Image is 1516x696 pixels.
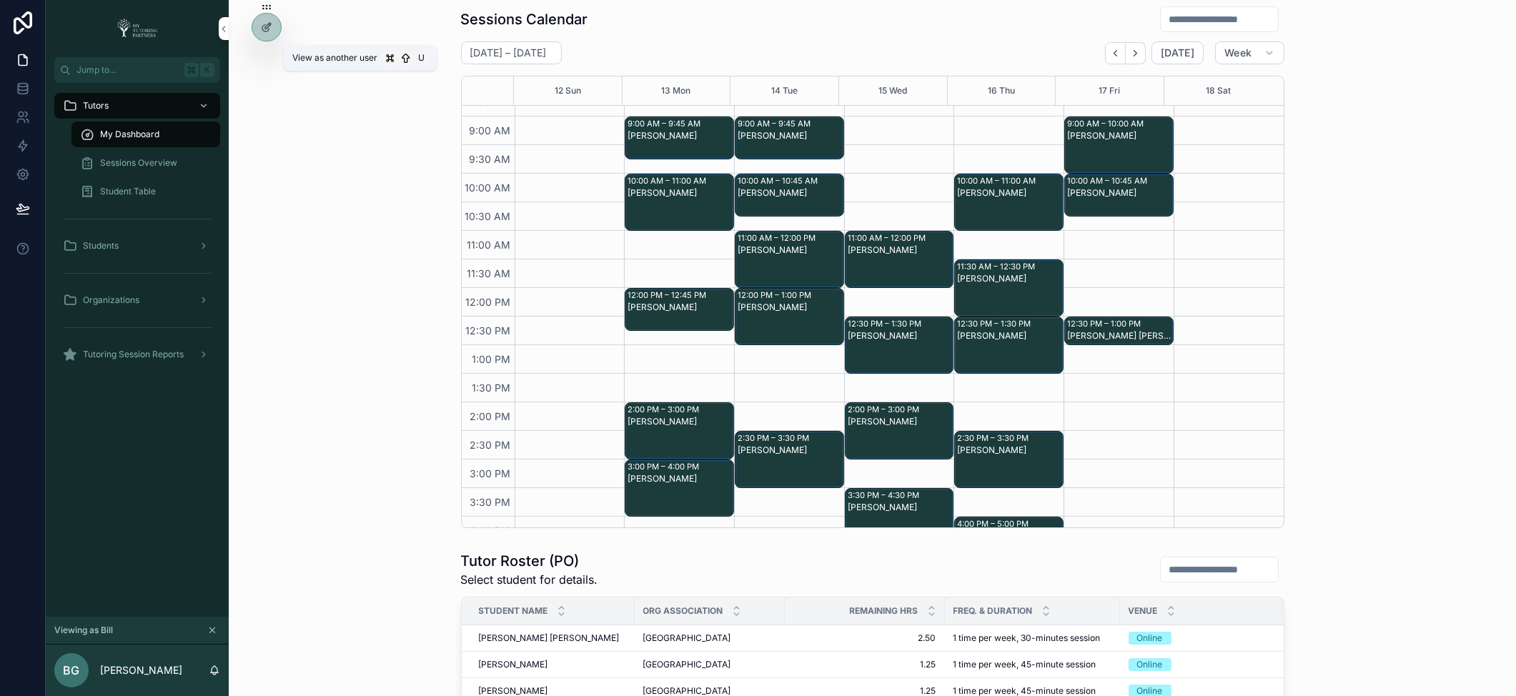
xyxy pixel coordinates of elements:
[738,289,815,301] div: 12:00 PM – 1:00 PM
[848,318,925,329] div: 12:30 PM – 1:30 PM
[625,174,733,230] div: 10:00 AM – 11:00 AM[PERSON_NAME]
[54,57,220,83] button: Jump to...K
[848,244,953,256] div: [PERSON_NAME]
[738,187,843,199] div: [PERSON_NAME]
[54,93,220,119] a: Tutors
[848,330,953,342] div: [PERSON_NAME]
[54,625,113,636] span: Viewing as Bill
[628,416,733,427] div: [PERSON_NAME]
[957,330,1062,342] div: [PERSON_NAME]
[83,294,139,306] span: Organizations
[467,439,515,451] span: 2:30 PM
[643,632,776,644] a: [GEOGRAPHIC_DATA]
[850,605,918,617] span: Remaining Hrs
[83,240,119,252] span: Students
[202,64,213,76] span: K
[625,117,733,159] div: 9:00 AM – 9:45 AM[PERSON_NAME]
[953,605,1033,617] span: Freq. & Duration
[848,404,923,415] div: 2:00 PM – 3:00 PM
[628,302,733,313] div: [PERSON_NAME]
[467,525,515,537] span: 4:00 PM
[957,273,1062,284] div: [PERSON_NAME]
[71,179,220,204] a: Student Table
[738,130,843,141] div: [PERSON_NAME]
[953,659,1096,670] span: 1 time per week, 45-minute session
[1067,130,1172,141] div: [PERSON_NAME]
[738,432,813,444] div: 2:30 PM – 3:30 PM
[100,186,156,197] span: Student Table
[469,382,515,394] span: 1:30 PM
[461,571,598,588] span: Select student for details.
[793,659,936,670] span: 1.25
[479,605,548,617] span: Student Name
[878,76,907,105] button: 15 Wed
[1206,76,1231,105] button: 18 Sat
[100,157,177,169] span: Sessions Overview
[54,233,220,259] a: Students
[957,444,1062,456] div: [PERSON_NAME]
[738,175,821,187] div: 10:00 AM – 10:45 AM
[955,517,1063,573] div: 4:00 PM – 5:00 PM
[461,9,588,29] h1: Sessions Calendar
[1065,317,1173,344] div: 12:30 PM – 1:00 PM[PERSON_NAME] [PERSON_NAME]
[462,324,515,337] span: 12:30 PM
[54,342,220,367] a: Tutoring Session Reports
[462,210,515,222] span: 10:30 AM
[467,410,515,422] span: 2:00 PM
[957,261,1039,272] div: 11:30 AM – 12:30 PM
[1215,41,1284,64] button: Week
[846,232,953,287] div: 11:00 AM – 12:00 PM[PERSON_NAME]
[1067,118,1147,129] div: 9:00 AM – 10:00 AM
[466,124,515,136] span: 9:00 AM
[71,150,220,176] a: Sessions Overview
[793,632,936,644] a: 2.50
[1151,41,1204,64] button: [DATE]
[1067,318,1144,329] div: 12:30 PM – 1:00 PM
[1067,187,1172,199] div: [PERSON_NAME]
[462,182,515,194] span: 10:00 AM
[1129,658,1274,671] a: Online
[625,289,733,330] div: 12:00 PM – 12:45 PM[PERSON_NAME]
[83,349,184,360] span: Tutoring Session Reports
[628,175,710,187] div: 10:00 AM – 11:00 AM
[957,432,1032,444] div: 2:30 PM – 3:30 PM
[735,117,843,159] div: 9:00 AM – 9:45 AM[PERSON_NAME]
[988,76,1015,105] button: 16 Thu
[479,632,620,644] span: [PERSON_NAME] [PERSON_NAME]
[628,404,703,415] div: 2:00 PM – 3:00 PM
[628,187,733,199] div: [PERSON_NAME]
[625,403,733,459] div: 2:00 PM – 3:00 PM[PERSON_NAME]
[479,659,548,670] span: [PERSON_NAME]
[738,118,814,129] div: 9:00 AM – 9:45 AM
[625,460,733,516] div: 3:00 PM – 4:00 PM[PERSON_NAME]
[661,76,690,105] div: 13 Mon
[957,518,1032,530] div: 4:00 PM – 5:00 PM
[738,302,843,313] div: [PERSON_NAME]
[738,444,843,456] div: [PERSON_NAME]
[735,232,843,287] div: 11:00 AM – 12:00 PM[PERSON_NAME]
[416,52,427,64] span: U
[643,659,776,670] a: [GEOGRAPHIC_DATA]
[1129,605,1158,617] span: Venue
[957,175,1039,187] div: 10:00 AM – 11:00 AM
[467,496,515,508] span: 3:30 PM
[100,663,182,677] p: [PERSON_NAME]
[470,46,547,60] h2: [DATE] – [DATE]
[738,244,843,256] div: [PERSON_NAME]
[628,461,703,472] div: 3:00 PM – 4:00 PM
[469,353,515,365] span: 1:00 PM
[1065,174,1173,216] div: 10:00 AM – 10:45 AM[PERSON_NAME]
[1161,46,1194,59] span: [DATE]
[735,432,843,487] div: 2:30 PM – 3:30 PM[PERSON_NAME]
[54,287,220,313] a: Organizations
[848,416,953,427] div: [PERSON_NAME]
[466,153,515,165] span: 9:30 AM
[1224,46,1252,59] span: Week
[1065,117,1173,173] div: 9:00 AM – 10:00 AM[PERSON_NAME]
[1129,632,1274,645] a: Online
[643,605,723,617] span: Org Association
